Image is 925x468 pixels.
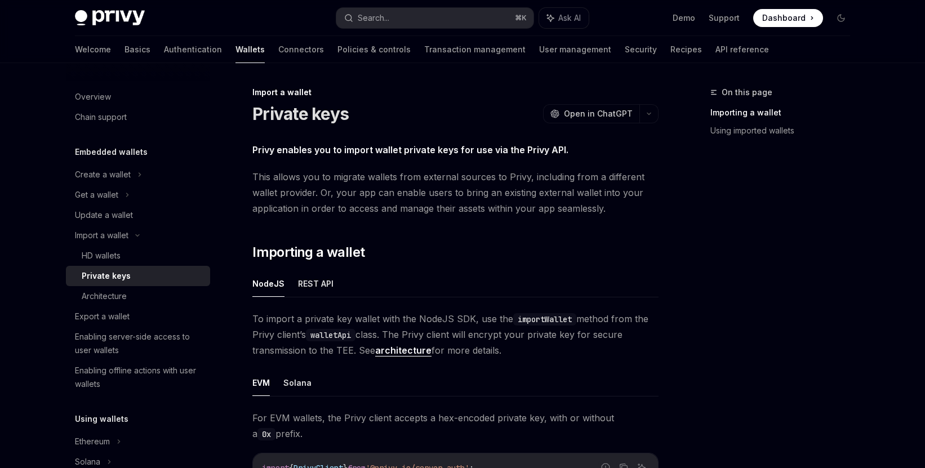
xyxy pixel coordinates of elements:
[82,269,131,283] div: Private keys
[82,249,121,262] div: HD wallets
[75,364,203,391] div: Enabling offline actions with user wallets
[753,9,823,27] a: Dashboard
[252,144,568,155] strong: Privy enables you to import wallet private keys for use via the Privy API.
[75,208,133,222] div: Update a wallet
[709,12,740,24] a: Support
[375,345,432,356] a: architecture
[539,36,611,63] a: User management
[66,107,210,127] a: Chain support
[252,369,270,396] button: EVM
[75,145,148,159] h5: Embedded wallets
[66,286,210,306] a: Architecture
[283,369,312,396] button: Solana
[558,12,581,24] span: Ask AI
[539,8,589,28] button: Ask AI
[710,122,859,140] a: Using imported wallets
[75,229,128,242] div: Import a wallet
[424,36,526,63] a: Transaction management
[762,12,806,24] span: Dashboard
[75,36,111,63] a: Welcome
[515,14,527,23] span: ⌘ K
[66,306,210,327] a: Export a wallet
[358,11,389,25] div: Search...
[306,329,355,341] code: walletApi
[252,104,349,124] h1: Private keys
[75,110,127,124] div: Chain support
[66,327,210,360] a: Enabling server-side access to user wallets
[278,36,324,63] a: Connectors
[710,104,859,122] a: Importing a wallet
[66,360,210,394] a: Enabling offline actions with user wallets
[336,8,533,28] button: Search...⌘K
[75,188,118,202] div: Get a wallet
[82,289,127,303] div: Architecture
[252,243,364,261] span: Importing a wallet
[252,270,284,297] button: NodeJS
[124,36,150,63] a: Basics
[257,428,275,440] code: 0x
[75,435,110,448] div: Ethereum
[75,90,111,104] div: Overview
[75,330,203,357] div: Enabling server-side access to user wallets
[252,311,659,358] span: To import a private key wallet with the NodeJS SDK, use the method from the Privy client’s class....
[252,410,659,442] span: For EVM wallets, the Privy client accepts a hex-encoded private key, with or without a prefix.
[66,205,210,225] a: Update a wallet
[66,246,210,266] a: HD wallets
[75,10,145,26] img: dark logo
[722,86,772,99] span: On this page
[673,12,695,24] a: Demo
[625,36,657,63] a: Security
[513,313,576,326] code: importWallet
[298,270,333,297] button: REST API
[252,169,659,216] span: This allows you to migrate wallets from external sources to Privy, including from a different wal...
[832,9,850,27] button: Toggle dark mode
[670,36,702,63] a: Recipes
[235,36,265,63] a: Wallets
[66,87,210,107] a: Overview
[715,36,769,63] a: API reference
[75,168,131,181] div: Create a wallet
[337,36,411,63] a: Policies & controls
[66,266,210,286] a: Private keys
[564,108,633,119] span: Open in ChatGPT
[75,412,128,426] h5: Using wallets
[164,36,222,63] a: Authentication
[543,104,639,123] button: Open in ChatGPT
[75,310,130,323] div: Export a wallet
[252,87,659,98] div: Import a wallet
